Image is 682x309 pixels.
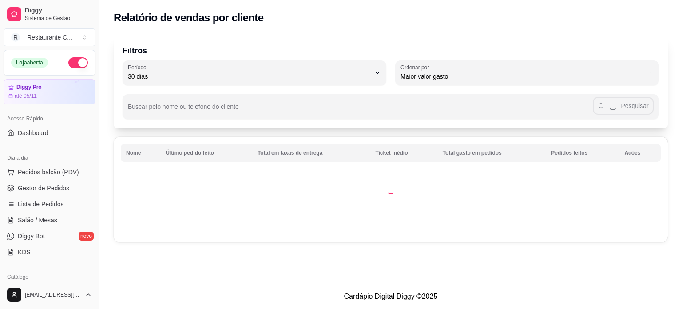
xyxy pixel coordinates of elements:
[123,44,659,57] p: Filtros
[15,92,37,100] article: até 05/11
[395,60,659,85] button: Ordenar porMaior valor gasto
[4,126,95,140] a: Dashboard
[18,184,69,193] span: Gestor de Pedidos
[11,33,20,42] span: R
[18,232,45,241] span: Diggy Bot
[68,57,88,68] button: Alterar Status
[18,200,64,209] span: Lista de Pedidos
[4,4,95,25] a: DiggySistema de Gestão
[27,33,72,42] div: Restaurante C ...
[16,84,42,91] article: Diggy Pro
[4,28,95,46] button: Select a team
[4,181,95,195] a: Gestor de Pedidos
[4,245,95,259] a: KDS
[4,79,95,104] a: Diggy Proaté 05/11
[4,112,95,126] div: Acesso Rápido
[25,7,92,15] span: Diggy
[400,64,432,71] label: Ordenar por
[4,213,95,227] a: Salão / Mesas
[18,216,57,225] span: Salão / Mesas
[4,165,95,179] button: Pedidos balcão (PDV)
[128,72,370,81] span: 30 dias
[128,64,149,71] label: Período
[18,248,31,257] span: KDS
[4,270,95,284] div: Catálogo
[4,229,95,243] a: Diggy Botnovo
[386,185,395,194] div: Loading
[99,284,682,309] footer: Cardápio Digital Diggy © 2025
[4,284,95,305] button: [EMAIL_ADDRESS][DOMAIN_NAME]
[4,197,95,211] a: Lista de Pedidos
[123,60,386,85] button: Período30 dias
[25,291,81,298] span: [EMAIL_ADDRESS][DOMAIN_NAME]
[25,15,92,22] span: Sistema de Gestão
[18,168,79,177] span: Pedidos balcão (PDV)
[18,128,48,137] span: Dashboard
[114,11,264,25] h2: Relatório de vendas por cliente
[11,58,48,68] div: Loja aberta
[128,106,593,115] input: Buscar pelo nome ou telefone do cliente
[4,151,95,165] div: Dia a dia
[400,72,643,81] span: Maior valor gasto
